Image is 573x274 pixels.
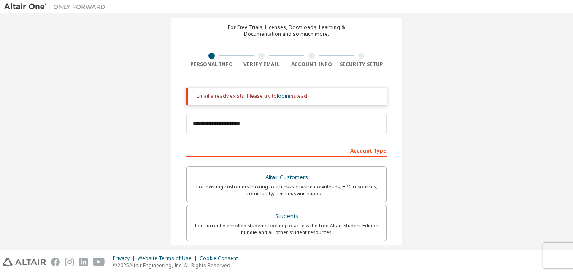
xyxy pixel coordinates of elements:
div: For Free Trials, Licenses, Downloads, Learning & Documentation and so much more. [228,24,345,38]
div: Verify Email [237,61,287,68]
div: Website Terms of Use [138,255,200,262]
div: Privacy [113,255,138,262]
div: Email already exists. Please try to instead. [197,93,380,99]
div: Account Info [286,61,337,68]
div: Cookie Consent [200,255,243,262]
img: linkedin.svg [79,258,88,266]
img: Altair One [4,3,110,11]
div: Students [192,210,381,222]
div: Personal Info [186,61,237,68]
div: For existing customers looking to access software downloads, HPC resources, community, trainings ... [192,183,381,197]
p: © 2025 Altair Engineering, Inc. All Rights Reserved. [113,262,243,269]
div: Create an Altair One Account [219,9,355,19]
div: Altair Customers [192,172,381,183]
a: login [277,92,289,99]
div: For currently enrolled students looking to access the free Altair Student Edition bundle and all ... [192,222,381,236]
div: Account Type [186,143,387,157]
img: youtube.svg [93,258,105,266]
img: facebook.svg [51,258,60,266]
img: altair_logo.svg [3,258,46,266]
div: Security Setup [337,61,387,68]
img: instagram.svg [65,258,74,266]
